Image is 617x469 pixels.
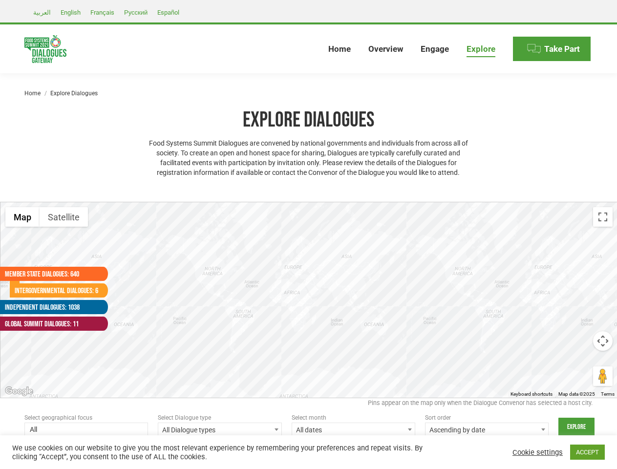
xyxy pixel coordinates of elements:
[33,9,51,16] span: العربية
[527,42,541,56] img: Menu icon
[3,385,35,398] a: Open this area in Google Maps (opens a new window)
[158,423,281,437] span: All Dialogue types
[292,423,415,436] span: All dates
[544,44,580,54] span: Take Part
[40,207,88,227] button: Show satellite imagery
[85,6,119,18] a: Français
[144,138,473,177] p: Food Systems Summit Dialogues are convened by national governments and individuals from across al...
[601,391,615,397] a: Terms (opens in new tab)
[558,418,595,436] input: Explore
[24,90,41,97] a: Home
[292,423,415,437] span: All dates
[50,90,98,97] span: Explore Dialogues
[511,391,553,398] button: Keyboard shortcuts
[512,448,563,457] a: Cookie settings
[426,423,548,437] span: Ascending by date
[467,44,495,54] span: Explore
[158,423,281,436] span: All Dialogue types
[90,9,114,16] span: Français
[24,35,66,63] img: Food Systems Summit Dialogues
[12,444,427,461] div: We use cookies on our website to give you the most relevant experience by remembering your prefer...
[144,107,473,133] h1: Explore Dialogues
[61,9,81,16] span: English
[56,6,85,18] a: English
[421,44,449,54] span: Engage
[593,331,613,351] button: Map camera controls
[558,391,595,397] span: Map data ©2025
[292,413,415,423] div: Select month
[368,44,403,54] span: Overview
[3,385,35,398] img: Google
[425,413,549,423] div: Sort order
[5,207,40,227] button: Show street map
[157,9,179,16] span: Español
[570,445,605,460] a: ACCEPT
[28,6,56,18] a: العربية
[158,413,281,423] div: Select Dialogue type
[328,44,351,54] span: Home
[152,6,184,18] a: Español
[124,9,148,16] span: Русский
[10,283,98,298] a: Intergovernmental Dialogues: 6
[593,366,613,386] button: Drag Pegman onto the map to open Street View
[24,413,148,423] div: Select geographical focus
[593,207,613,227] button: Toggle fullscreen view
[24,398,593,413] div: Pins appear on the map only when the Dialogue Convenor has selected a host city.
[425,423,549,436] span: Ascending by date
[119,6,152,18] a: Русский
